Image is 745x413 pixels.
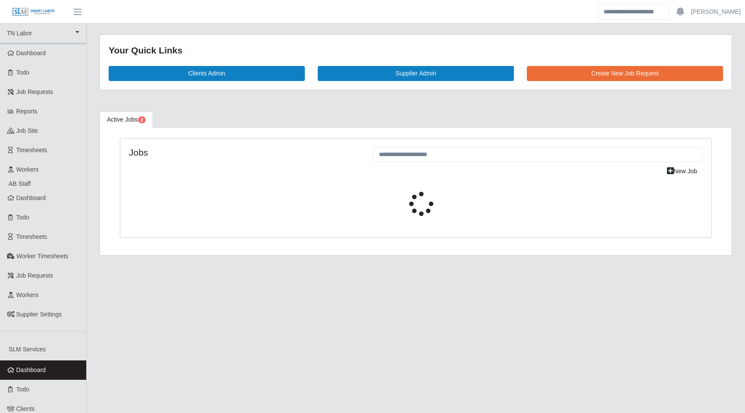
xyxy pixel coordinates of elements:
[527,66,723,81] a: Create New Job Request
[109,44,723,57] div: Your Quick Links
[16,386,29,393] span: Todo
[16,272,53,279] span: Job Requests
[691,7,741,16] a: [PERSON_NAME]
[16,108,38,115] span: Reports
[661,164,703,179] a: New Job
[16,311,62,318] span: Supplier Settings
[100,111,153,128] a: Active Jobs
[16,405,35,412] span: Clients
[16,366,46,373] span: Dashboard
[318,66,514,81] a: Supplier Admin
[129,147,360,158] h4: Jobs
[109,66,305,81] a: Clients Admin
[16,253,68,260] span: Worker Timesheets
[16,214,29,221] span: Todo
[16,127,38,134] span: job site
[9,180,31,187] span: AB Staff
[16,194,46,201] span: Dashboard
[16,166,39,173] span: Workers
[16,50,46,56] span: Dashboard
[16,233,47,240] span: Timesheets
[9,346,46,353] span: SLM Services
[16,88,53,95] span: Job Requests
[138,116,146,123] span: Pending Jobs
[16,69,29,76] span: Todo
[16,291,39,298] span: Workers
[12,7,55,17] img: SLM Logo
[598,4,670,19] input: Search
[16,147,47,153] span: Timesheets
